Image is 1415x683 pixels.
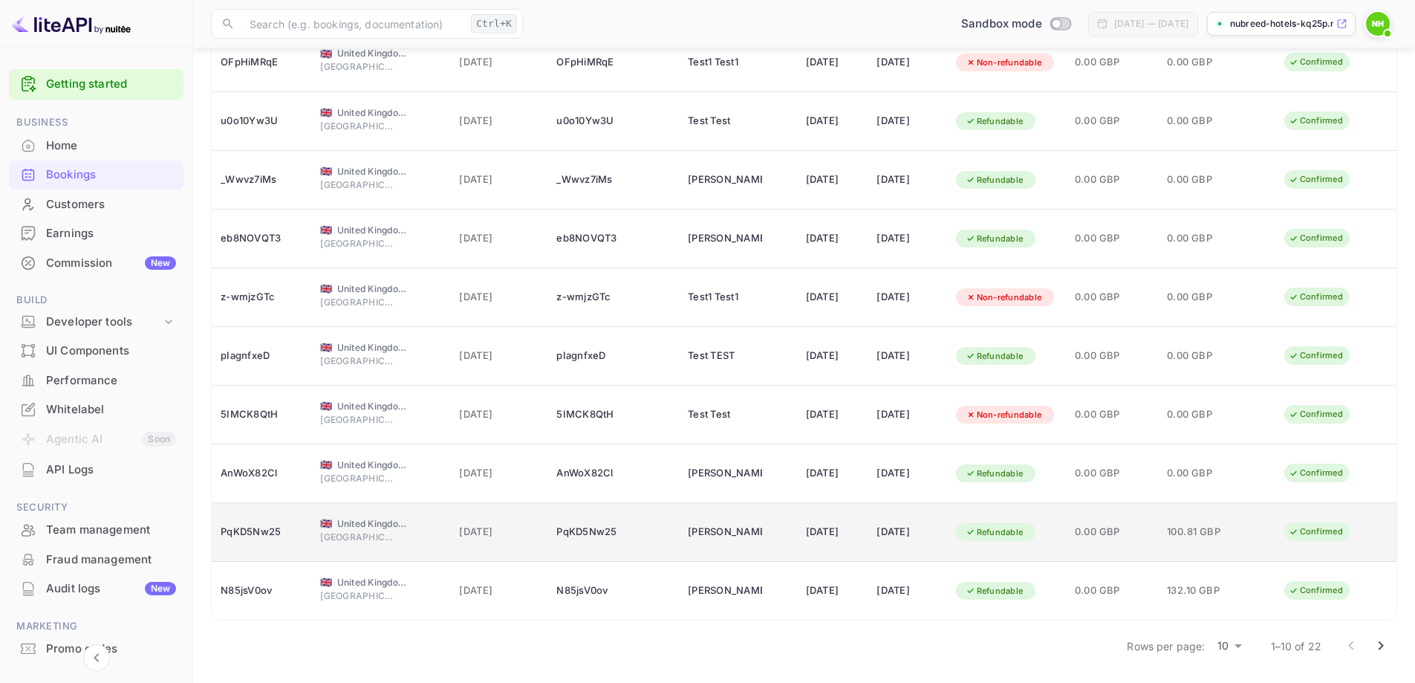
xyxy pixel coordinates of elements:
[688,579,762,603] div: Lucjan Sulewski
[9,69,183,100] div: Getting started
[876,520,937,544] div: [DATE]
[320,519,332,528] span: United Kingdom of Great Britain and Northern Ireland
[1279,581,1353,600] div: Confirmed
[46,580,176,598] div: Audit logs
[956,230,1033,248] div: Refundable
[1279,288,1353,306] div: Confirmed
[459,172,539,188] span: [DATE]
[241,9,465,39] input: Search (e.g. bookings, documentation)
[688,109,762,133] div: Test Test
[806,403,859,427] div: [DATE]
[320,120,394,133] span: [GEOGRAPHIC_DATA]
[876,285,937,309] div: [DATE]
[556,344,670,368] div: pIagnfxeD
[1075,230,1149,247] span: 0.00 GBP
[459,230,539,247] span: [DATE]
[688,462,762,485] div: Lucjan Sulewski
[688,168,762,192] div: Lucjan Lucjan
[459,289,539,305] span: [DATE]
[9,309,183,335] div: Developer tools
[1167,289,1241,305] span: 0.00 GBP
[1167,465,1241,482] span: 0.00 GBP
[46,343,176,360] div: UI Components
[688,285,762,309] div: Test1 Test1
[1127,638,1205,654] p: Rows per page:
[956,112,1033,131] div: Refundable
[1167,172,1241,188] span: 0.00 GBP
[1167,583,1241,599] span: 132.10 GBP
[9,337,183,364] a: UI Components
[9,190,183,219] div: Customers
[876,109,937,133] div: [DATE]
[9,190,183,218] a: Customers
[221,344,302,368] div: pIagnfxeD
[9,395,183,423] a: Whitelabel
[145,582,176,595] div: New
[320,472,394,485] span: [GEOGRAPHIC_DATA]
[876,344,937,368] div: [DATE]
[1075,289,1149,305] span: 0.00 GBP
[337,459,412,472] span: United Kingdom of [GEOGRAPHIC_DATA] and [GEOGRAPHIC_DATA]
[556,109,670,133] div: u0o10Yw3U
[337,282,412,296] span: United Kingdom of [GEOGRAPHIC_DATA] and [GEOGRAPHIC_DATA]
[337,165,412,178] span: United Kingdom of [GEOGRAPHIC_DATA] and [GEOGRAPHIC_DATA]
[9,366,183,395] div: Performance
[9,132,183,159] a: Home
[1075,465,1149,482] span: 0.00 GBP
[1167,113,1241,129] span: 0.00 GBP
[46,76,176,93] a: Getting started
[46,641,176,658] div: Promo codes
[320,413,394,427] span: [GEOGRAPHIC_DATA]
[46,137,176,155] div: Home
[1279,405,1353,424] div: Confirmed
[337,341,412,355] span: United Kingdom of [GEOGRAPHIC_DATA] and [GEOGRAPHIC_DATA]
[556,403,670,427] div: 5IMCK8QtH
[459,524,539,540] span: [DATE]
[9,516,183,543] a: Team management
[320,284,332,294] span: United Kingdom of Great Britain and Northern Ireland
[9,132,183,161] div: Home
[320,460,332,470] span: United Kingdom of Great Britain and Northern Ireland
[556,520,670,544] div: PqKD5Nw25
[1167,348,1241,364] span: 0.00 GBP
[145,256,176,270] div: New
[688,51,762,74] div: Test1 Test1
[46,196,176,213] div: Customers
[471,14,517,33] div: Ctrl+K
[320,60,394,74] span: [GEOGRAPHIC_DATA]
[221,462,302,485] div: AnWoX82Cl
[806,344,859,368] div: [DATE]
[556,462,670,485] div: AnWoX82Cl
[876,579,937,603] div: [DATE]
[9,456,183,483] a: API Logs
[876,168,937,192] div: [DATE]
[46,551,176,569] div: Fraud management
[9,574,183,603] div: Audit logsNew
[1279,53,1353,71] div: Confirmed
[221,403,302,427] div: 5IMCK8QtH
[1075,407,1149,423] span: 0.00 GBP
[806,520,859,544] div: [DATE]
[1279,111,1353,130] div: Confirmed
[46,314,161,331] div: Developer tools
[956,171,1033,190] div: Refundable
[806,227,859,250] div: [DATE]
[221,285,302,309] div: z-wmjzGTc
[46,255,176,272] div: Commission
[1366,631,1396,661] button: Go to next page
[221,520,302,544] div: PqKD5Nw25
[320,237,394,250] span: [GEOGRAPHIC_DATA]
[556,51,670,74] div: OFpHiMRqE
[876,462,937,485] div: [DATE]
[221,579,302,603] div: N85jsV0ov
[320,531,394,544] span: [GEOGRAPHIC_DATA]
[956,347,1033,366] div: Refundable
[459,348,539,364] span: [DATE]
[9,249,183,278] div: CommissionNew
[320,355,394,368] span: [GEOGRAPHIC_DATA]
[9,337,183,366] div: UI Components
[1230,17,1333,30] p: nubreed-hotels-kq25p.n...
[556,285,670,309] div: z-wmjzGTc
[320,225,332,235] span: United Kingdom of Great Britain and Northern Ireland
[956,464,1033,483] div: Refundable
